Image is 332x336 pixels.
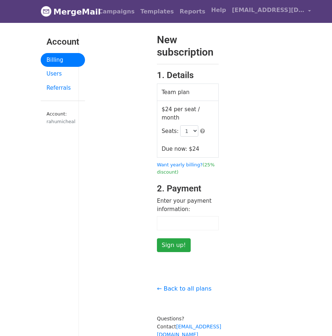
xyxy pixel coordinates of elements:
label: Enter your payment information: [157,197,219,213]
a: Help [208,3,229,17]
a: Billing [41,53,85,67]
span: (25% discount) [157,162,215,174]
span: Seats: [162,128,179,134]
a: Templates [137,4,177,19]
td: $24 per seat / month [157,101,219,158]
a: Referrals [41,81,85,95]
small: Account: [46,111,79,125]
a: Campaigns [96,4,137,19]
a: MergeMail [41,4,90,19]
a: Users [41,67,85,81]
td: Team plan [157,84,219,101]
div: rahumicheal [46,118,79,125]
input: Sign up! [157,238,191,252]
h3: 2. Payment [157,183,219,194]
span: Due now: $ [162,146,199,152]
h3: Account [46,37,79,47]
a: Want yearly billing?(25% discount) [157,162,215,174]
a: Reports [177,4,208,19]
a: ← Back to all plans [157,285,211,292]
iframe: 安全银行卡支付输入框 [161,220,215,226]
img: MergeMail logo [41,6,52,17]
span: [EMAIL_ADDRESS][DOMAIN_NAME] [232,6,304,15]
a: [EMAIL_ADDRESS][DOMAIN_NAME] [229,3,314,20]
span: 24 [193,146,199,152]
h2: New subscription [157,34,219,58]
h3: 1. Details [157,70,219,81]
